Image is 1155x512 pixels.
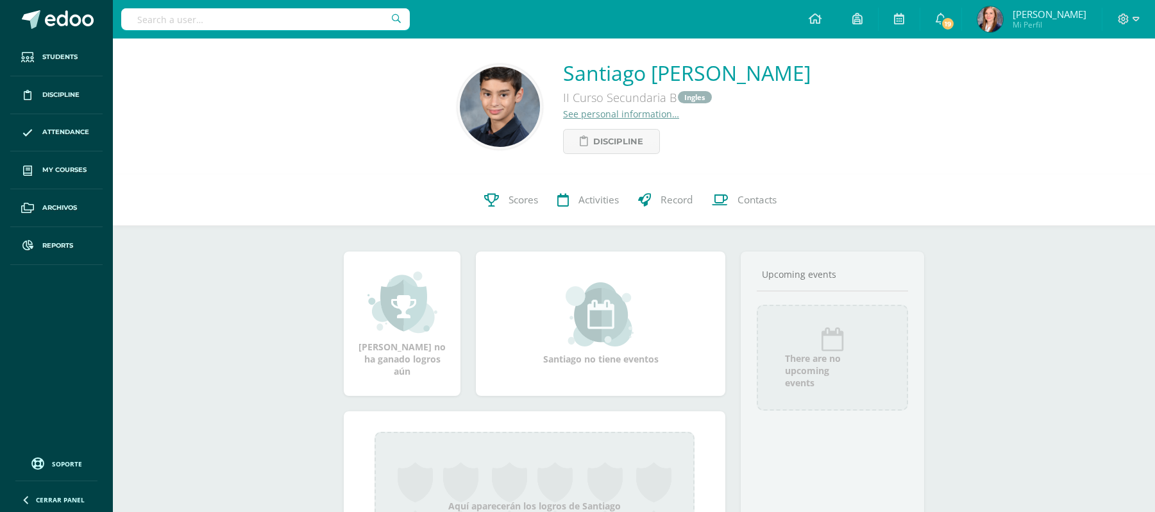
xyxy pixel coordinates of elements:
span: 19 [941,17,955,31]
span: Mi Perfil [1013,19,1086,30]
a: Contacts [702,175,786,226]
div: Santiago no tiene eventos [537,282,665,365]
img: achievement_small.png [367,270,437,334]
div: Upcoming events [757,268,908,280]
a: Discipline [10,76,103,114]
a: Attendance [10,114,103,152]
a: Reports [10,227,103,265]
span: My courses [42,165,87,175]
a: Santiago [PERSON_NAME] [563,59,811,87]
span: Reports [42,241,73,251]
input: Search a user… [121,8,410,30]
div: II Curso Secundaria B [563,87,811,108]
span: Soporte [52,459,82,468]
a: Ingles [678,91,712,103]
span: Activities [578,194,619,207]
img: event_small.png [566,282,636,346]
a: Activities [548,175,628,226]
span: There are no upcoming events [785,352,886,389]
a: Archivos [10,189,103,227]
span: Attendance [42,127,89,137]
img: 30b41a60147bfd045cc6c38be83b16e6.png [977,6,1003,32]
span: Record [661,194,693,207]
span: Scores [509,194,538,207]
a: Scores [475,175,548,226]
span: [PERSON_NAME] [1013,8,1086,21]
a: Discipline [563,129,660,154]
a: My courses [10,151,103,189]
div: [PERSON_NAME] no ha ganado logros aún [357,270,448,377]
span: Discipline [593,130,643,153]
a: Students [10,38,103,76]
img: event_icon.png [820,327,845,352]
img: 1f518c1ddf4df83318c0c1ae0004b9e9.png [460,67,540,147]
span: Archivos [42,203,77,213]
a: Record [628,175,702,226]
span: Contacts [738,194,777,207]
span: Discipline [42,90,80,100]
span: Students [42,52,78,62]
a: Soporte [15,454,97,472]
span: Cerrar panel [36,495,85,504]
a: See personal information… [563,108,679,120]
